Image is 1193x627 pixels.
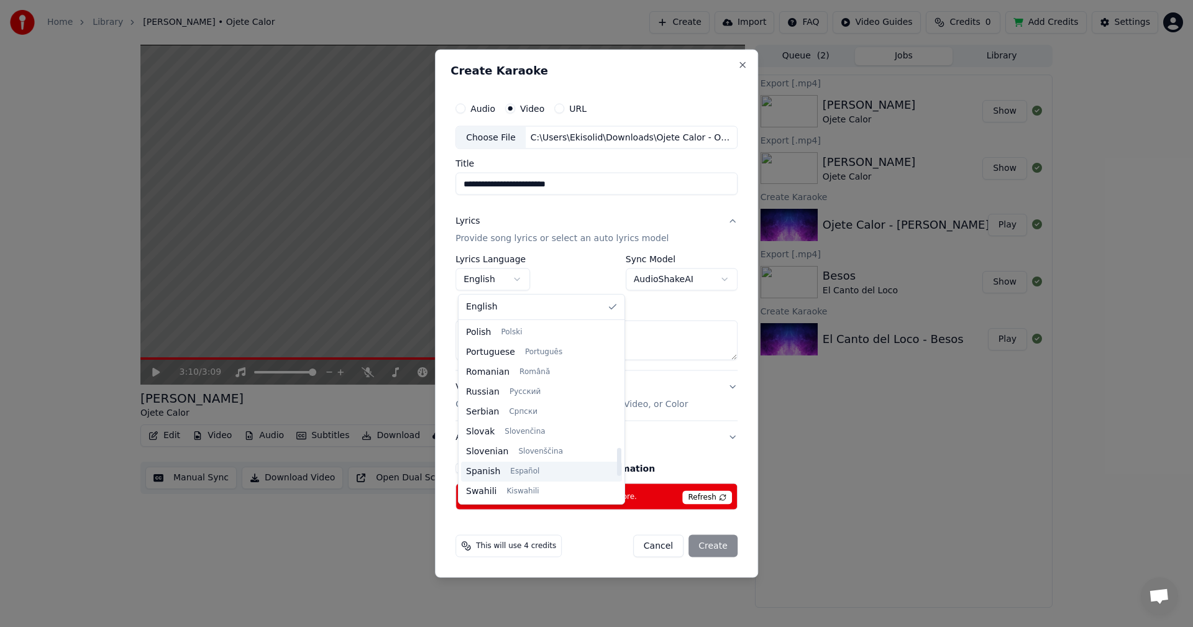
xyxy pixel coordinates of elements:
span: Slovenščina [518,447,563,457]
span: Português [525,347,562,357]
span: Romanian [466,366,510,378]
span: Russian [466,386,500,398]
span: Español [510,467,539,477]
span: Swahili [466,485,496,498]
span: Română [519,367,550,377]
span: Spanish [466,465,500,478]
span: Polski [501,327,522,337]
span: Kiswahili [506,487,539,497]
span: Polish [466,326,491,339]
span: English [466,301,498,313]
span: Slovak [466,426,495,438]
span: Slovenian [466,446,508,458]
span: Русский [510,387,541,397]
span: Portuguese [466,346,515,359]
span: Serbian [466,406,499,418]
span: Српски [509,407,537,417]
span: Slovenčina [505,427,545,437]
